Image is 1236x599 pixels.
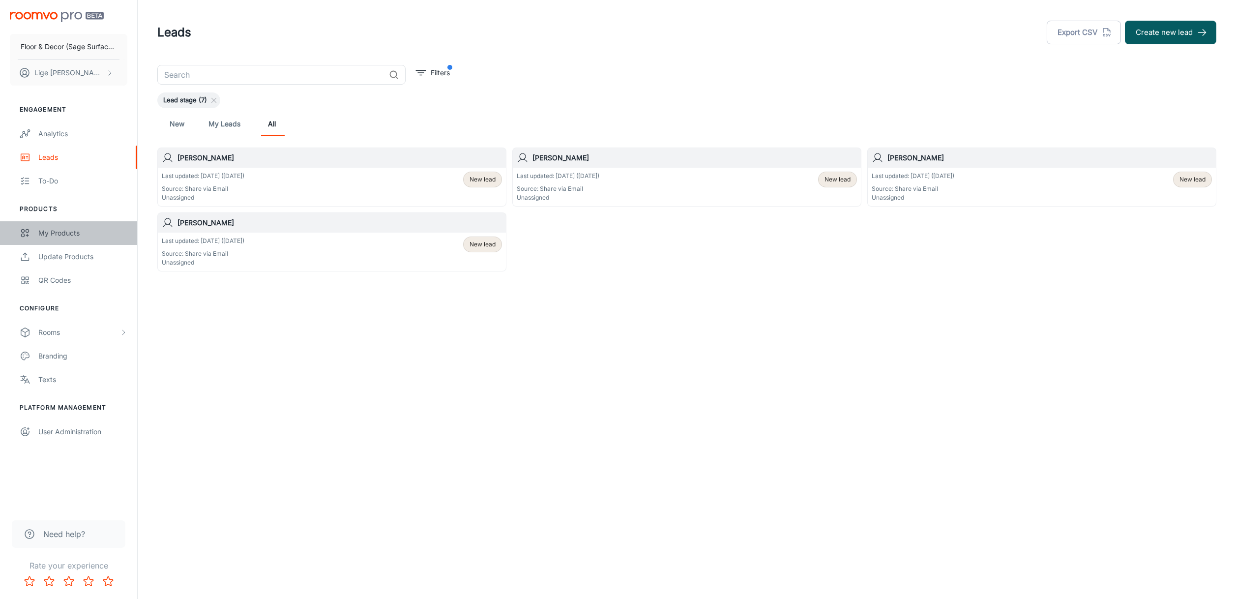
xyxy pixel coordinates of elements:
[208,112,240,136] a: My Leads
[38,275,127,286] div: QR Codes
[21,41,117,52] p: Floor & Decor (Sage Surfaces)
[517,193,599,202] p: Unassigned
[872,193,954,202] p: Unassigned
[470,240,496,249] span: New lead
[532,152,857,163] h6: [PERSON_NAME]
[34,67,104,78] p: Lige [PERSON_NAME]
[1047,21,1121,44] button: Export CSV
[177,152,502,163] h6: [PERSON_NAME]
[157,92,220,108] div: Lead stage (7)
[38,152,127,163] div: Leads
[1125,21,1216,44] button: Create new lead
[10,34,127,60] button: Floor & Decor (Sage Surfaces)
[162,172,244,180] p: Last updated: [DATE] ([DATE])
[162,258,244,267] p: Unassigned
[157,24,191,41] h1: Leads
[413,65,452,81] button: filter
[38,176,127,186] div: To-do
[470,175,496,184] span: New lead
[162,193,244,202] p: Unassigned
[872,172,954,180] p: Last updated: [DATE] ([DATE])
[157,148,506,207] a: [PERSON_NAME]Last updated: [DATE] ([DATE])Source: Share via EmailUnassignedNew lead
[1179,175,1206,184] span: New lead
[162,237,244,245] p: Last updated: [DATE] ([DATE])
[38,128,127,139] div: Analytics
[38,327,119,338] div: Rooms
[10,12,104,22] img: Roomvo PRO Beta
[10,60,127,86] button: Lige [PERSON_NAME]
[260,112,284,136] a: All
[177,217,502,228] h6: [PERSON_NAME]
[162,184,244,193] p: Source: Share via Email
[867,148,1216,207] a: [PERSON_NAME]Last updated: [DATE] ([DATE])Source: Share via EmailUnassignedNew lead
[157,65,385,85] input: Search
[165,112,189,136] a: New
[512,148,861,207] a: [PERSON_NAME]Last updated: [DATE] ([DATE])Source: Share via EmailUnassignedNew lead
[887,152,1212,163] h6: [PERSON_NAME]
[38,251,127,262] div: Update Products
[872,184,954,193] p: Source: Share via Email
[157,95,213,105] span: Lead stage (7)
[517,184,599,193] p: Source: Share via Email
[431,67,450,78] p: Filters
[38,228,127,239] div: My Products
[517,172,599,180] p: Last updated: [DATE] ([DATE])
[824,175,851,184] span: New lead
[162,249,244,258] p: Source: Share via Email
[157,212,506,271] a: [PERSON_NAME]Last updated: [DATE] ([DATE])Source: Share via EmailUnassignedNew lead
